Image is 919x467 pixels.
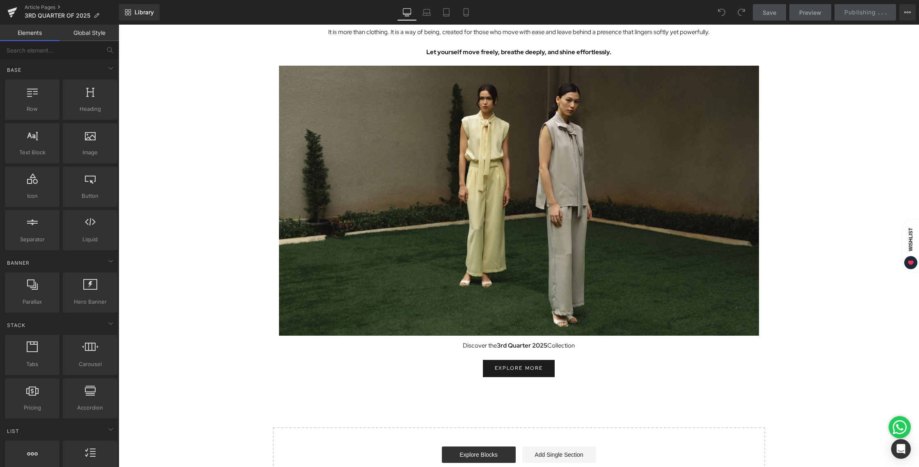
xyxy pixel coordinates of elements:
span: Save [763,8,776,17]
p: It is more than clothing. It is a way of being, created for those who move with ease and leave be... [173,2,628,13]
div: Open Intercom Messenger [891,439,911,459]
a: New Library [119,4,160,21]
span: EXPLORE MORE [376,340,425,348]
span: Liquid [65,235,115,244]
a: Desktop [397,4,417,21]
span: Button [65,192,115,200]
strong: 3rd Quarter 2025 [378,317,429,325]
span: Icon [7,192,57,200]
span: Pricing [7,403,57,412]
span: Base [6,66,22,74]
span: Carousel [65,360,115,369]
a: Global Style [59,25,119,41]
span: Heading [65,105,115,113]
span: Separator [7,235,57,244]
p: Discover the Collection [173,316,628,326]
span: Preview [799,8,821,17]
span: 3RD QUARTER OF 2025 [25,12,90,19]
span: Banner [6,259,30,267]
a: EXPLORE MORE [364,335,437,353]
a: Preview [789,4,831,21]
p: Let yourself move freely, breathe deeply, and shine effortlessly. [173,23,628,33]
a: Explore Blocks [323,422,397,438]
span: Image [65,148,115,157]
span: List [6,427,20,435]
a: Laptop [417,4,437,21]
span: Parallax [7,298,57,306]
button: More [899,4,916,21]
a: Add Single Section [404,422,478,438]
span: Accordion [65,403,115,412]
a: Mobile [456,4,476,21]
span: Library [135,9,154,16]
span: Text Block [7,148,57,157]
button: Undo [713,4,730,21]
a: Article Pages [25,4,119,11]
span: Tabs [7,360,57,369]
span: Stack [6,321,26,329]
span: Row [7,105,57,113]
a: Tablet [437,4,456,21]
span: Hero Banner [65,298,115,306]
button: Redo [733,4,750,21]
